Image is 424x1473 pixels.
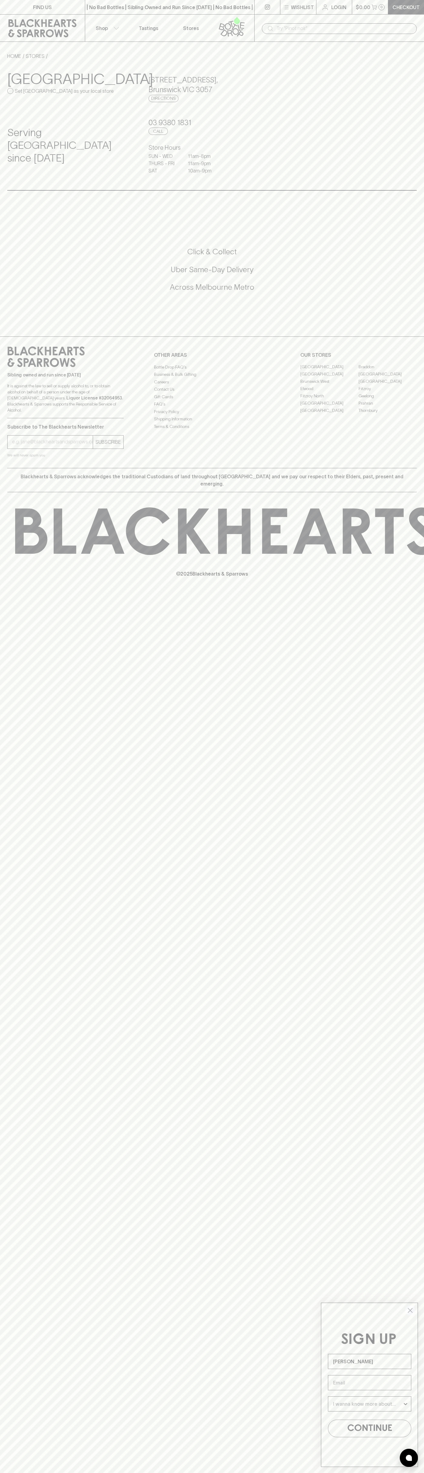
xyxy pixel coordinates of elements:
input: Email [328,1375,411,1390]
h5: Uber Same-Day Delivery [7,265,417,275]
a: Braddon [359,363,417,371]
a: Tastings [127,15,170,42]
p: Set [GEOGRAPHIC_DATA] as your local store [15,87,114,95]
a: Thornbury [359,407,417,414]
p: Stores [183,25,199,32]
span: SIGN UP [341,1333,396,1347]
p: Sibling owned and run since [DATE] [7,372,124,378]
p: Login [331,4,346,11]
p: FIND US [33,4,52,11]
h4: Serving [GEOGRAPHIC_DATA] since [DATE] [7,126,134,165]
p: 0 [380,5,383,9]
h5: 03 9380 1831 [149,118,275,128]
p: Wishlist [291,4,314,11]
a: Gift Cards [154,393,270,400]
p: Tastings [139,25,158,32]
a: [GEOGRAPHIC_DATA] [300,371,359,378]
a: Stores [170,15,212,42]
button: CONTINUE [328,1420,411,1437]
h5: [STREET_ADDRESS] , Brunswick VIC 3057 [149,75,275,95]
a: Terms & Conditions [154,423,270,430]
button: Close dialog [405,1305,416,1316]
a: Privacy Policy [154,408,270,415]
a: [GEOGRAPHIC_DATA] [359,378,417,385]
p: 10am - 9pm [188,167,218,174]
p: OTHER AREAS [154,351,270,359]
img: bubble-icon [406,1455,412,1461]
a: Fitzroy North [300,392,359,400]
a: HOME [7,53,21,59]
p: 11am - 9pm [188,160,218,167]
p: Blackhearts & Sparrows acknowledges the traditional Custodians of land throughout [GEOGRAPHIC_DAT... [12,473,412,487]
a: Contact Us [154,386,270,393]
a: Elwood [300,385,359,392]
a: Shipping Information [154,416,270,423]
a: Business & Bulk Gifting [154,371,270,378]
h3: [GEOGRAPHIC_DATA] [7,70,134,87]
div: FLYOUT Form [315,1297,424,1473]
a: Brunswick West [300,378,359,385]
a: Call [149,128,168,135]
a: Geelong [359,392,417,400]
a: [GEOGRAPHIC_DATA] [300,407,359,414]
button: Show Options [402,1397,409,1411]
p: Shop [96,25,108,32]
div: Call to action block [7,222,417,324]
a: Fitzroy [359,385,417,392]
input: I wanna know more about... [333,1397,402,1411]
a: Bottle Drop FAQ's [154,363,270,371]
h5: Click & Collect [7,247,417,257]
a: FAQ's [154,401,270,408]
input: e.g. jane@blackheartsandsparrows.com.au [12,437,93,447]
a: Directions [149,95,179,102]
p: $0.00 [356,4,370,11]
p: THURS - FRI [149,160,179,167]
p: SUBSCRIBE [95,438,121,446]
input: Name [328,1354,411,1369]
p: Subscribe to The Blackhearts Newsletter [7,423,124,430]
p: 11am - 8pm [188,152,218,160]
h6: Store Hours [149,143,275,152]
a: [GEOGRAPHIC_DATA] [300,400,359,407]
button: SUBSCRIBE [93,436,123,449]
strong: Liquor License #32064953 [66,396,122,400]
p: SAT [149,167,179,174]
p: It is against the law to sell or supply alcohol to, or to obtain alcohol on behalf of a person un... [7,383,124,413]
a: Prahran [359,400,417,407]
input: Try "Pinot noir" [276,24,412,33]
p: SUN - WED [149,152,179,160]
p: OUR STORES [300,351,417,359]
p: We will never spam you [7,452,124,458]
p: Checkout [392,4,420,11]
a: Careers [154,378,270,386]
a: STORES [26,53,45,59]
h5: Across Melbourne Metro [7,282,417,292]
button: Shop [85,15,128,42]
a: [GEOGRAPHIC_DATA] [300,363,359,371]
a: [GEOGRAPHIC_DATA] [359,371,417,378]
